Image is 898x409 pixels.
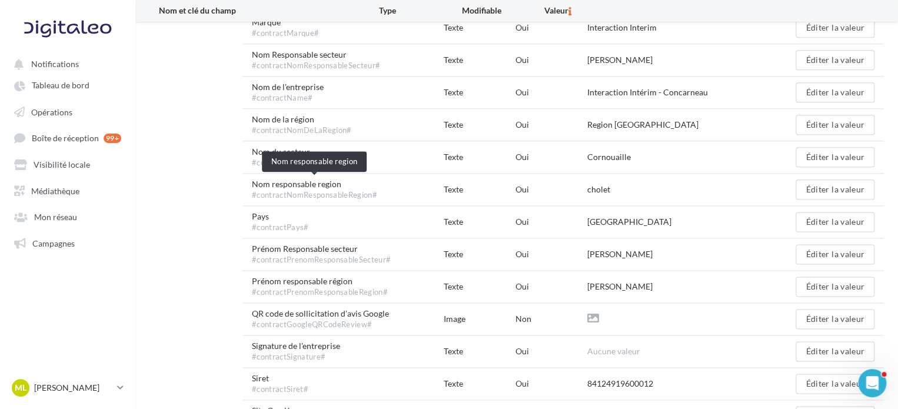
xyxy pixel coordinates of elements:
[252,16,319,39] span: Marque
[796,309,874,329] button: Éditer la valeur
[31,185,79,195] span: Médiathèque
[515,87,587,98] div: Oui
[9,377,126,399] a: ML [PERSON_NAME]
[444,87,515,98] div: Texte
[587,346,640,356] span: Aucune valeur
[796,179,874,199] button: Éditer la valeur
[587,22,657,34] div: Interaction Interim
[796,50,874,70] button: Éditer la valeur
[587,281,653,292] div: [PERSON_NAME]
[15,382,26,394] span: ML
[252,275,388,298] span: Prénom responsable région
[515,184,587,195] div: Oui
[252,308,389,330] span: QR code de sollicitation d’avis Google
[515,248,587,260] div: Oui
[587,216,671,228] div: [GEOGRAPHIC_DATA]
[515,216,587,228] div: Oui
[796,115,874,135] button: Éditer la valeur
[252,125,351,136] div: #contractNomDeLaRegion#
[252,93,324,104] div: #contractName#
[444,216,515,228] div: Texte
[7,205,128,227] a: Mon réseau
[796,147,874,167] button: Éditer la valeur
[515,119,587,131] div: Oui
[515,345,587,357] div: Oui
[796,374,874,394] button: Éditer la valeur
[252,178,377,201] span: Nom responsable region
[444,378,515,390] div: Texte
[7,127,128,148] a: Boîte de réception 99+
[32,238,75,248] span: Campagnes
[515,313,587,325] div: Non
[444,184,515,195] div: Texte
[252,211,309,233] span: Pays
[379,5,461,17] div: Type
[587,184,610,195] div: cholet
[252,373,308,395] span: Siret
[252,340,340,363] span: Signature de l'entreprise
[515,151,587,163] div: Oui
[252,287,388,298] div: #contractPrenomResponsableRegion#
[7,74,128,95] a: Tableau de bord
[34,382,112,394] p: [PERSON_NAME]
[252,114,351,136] span: Nom de la région
[587,151,631,163] div: Cornouaille
[7,179,128,201] a: Médiathèque
[444,248,515,260] div: Texte
[159,5,379,17] div: Nom et clé du champ
[252,222,309,233] div: #contractPays#
[587,119,699,131] div: Region [GEOGRAPHIC_DATA]
[587,54,653,66] div: [PERSON_NAME]
[444,345,515,357] div: Texte
[252,384,308,395] div: #contractSiret#
[252,352,340,363] div: #contractSignature#
[34,159,90,169] span: Visibilité locale
[515,22,587,34] div: Oui
[444,54,515,66] div: Texte
[31,107,72,117] span: Opérations
[252,28,319,39] div: #contractMarque#
[252,255,391,265] div: #contractPrenomResponsableSecteur#
[32,81,89,91] span: Tableau de bord
[252,190,377,201] div: #contractNomResponsableRegion#
[7,101,128,122] a: Opérations
[252,146,346,168] span: Nom du secteur
[252,61,380,71] div: #contractNomResponsableSecteur#
[31,59,79,69] span: Notifications
[262,151,367,172] div: Nom responsable region
[796,244,874,264] button: Éditer la valeur
[444,22,515,34] div: Texte
[796,82,874,102] button: Éditer la valeur
[34,212,77,222] span: Mon réseau
[252,320,389,330] div: #contractGoogleQRCodeReview#
[587,378,653,390] div: 84124919600012
[587,87,708,98] div: Interaction Intérim - Concarneau
[796,341,874,361] button: Éditer la valeur
[252,158,346,168] div: #contractNomDuSecteur#
[544,5,764,17] div: Valeur
[32,133,99,143] span: Boîte de réception
[7,232,128,253] a: Campagnes
[444,119,515,131] div: Texte
[461,5,544,17] div: Modifiable
[104,134,121,143] div: 99+
[796,277,874,297] button: Éditer la valeur
[515,378,587,390] div: Oui
[444,151,515,163] div: Texte
[796,18,874,38] button: Éditer la valeur
[515,281,587,292] div: Oui
[796,212,874,232] button: Éditer la valeur
[7,153,128,174] a: Visibilité locale
[444,281,515,292] div: Texte
[444,313,515,325] div: Image
[515,54,587,66] div: Oui
[587,248,653,260] div: [PERSON_NAME]
[252,243,391,265] span: Prénom Responsable secteur
[252,81,324,104] span: Nom de l'entreprise
[252,49,380,71] span: Nom Responsable secteur
[858,369,886,397] iframe: Intercom live chat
